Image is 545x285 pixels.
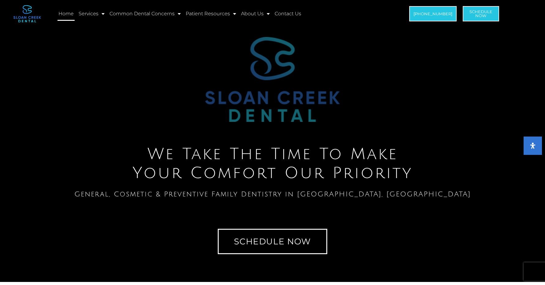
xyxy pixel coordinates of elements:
a: [PHONE_NUMBER] [409,6,457,21]
a: Contact Us [274,7,302,21]
a: Home [57,7,75,21]
a: Common Dental Concerns [109,7,182,21]
nav: Menu [57,7,375,21]
span: [PHONE_NUMBER] [413,12,452,16]
h2: We Take The Time To Make Your Comfort Our Priority [3,145,542,183]
button: Open Accessibility Panel [524,137,542,155]
a: ScheduleNow [463,6,499,21]
span: Schedule Now [234,237,311,246]
h1: General, Cosmetic & Preventive Family Dentistry in [GEOGRAPHIC_DATA], [GEOGRAPHIC_DATA] [3,191,542,198]
img: Sloan Creek Dental Logo [205,37,340,122]
a: Schedule Now [218,229,327,254]
a: About Us [240,7,271,21]
img: logo [13,5,41,22]
span: Schedule Now [469,10,492,18]
a: Services [78,7,106,21]
a: Patient Resources [185,7,237,21]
